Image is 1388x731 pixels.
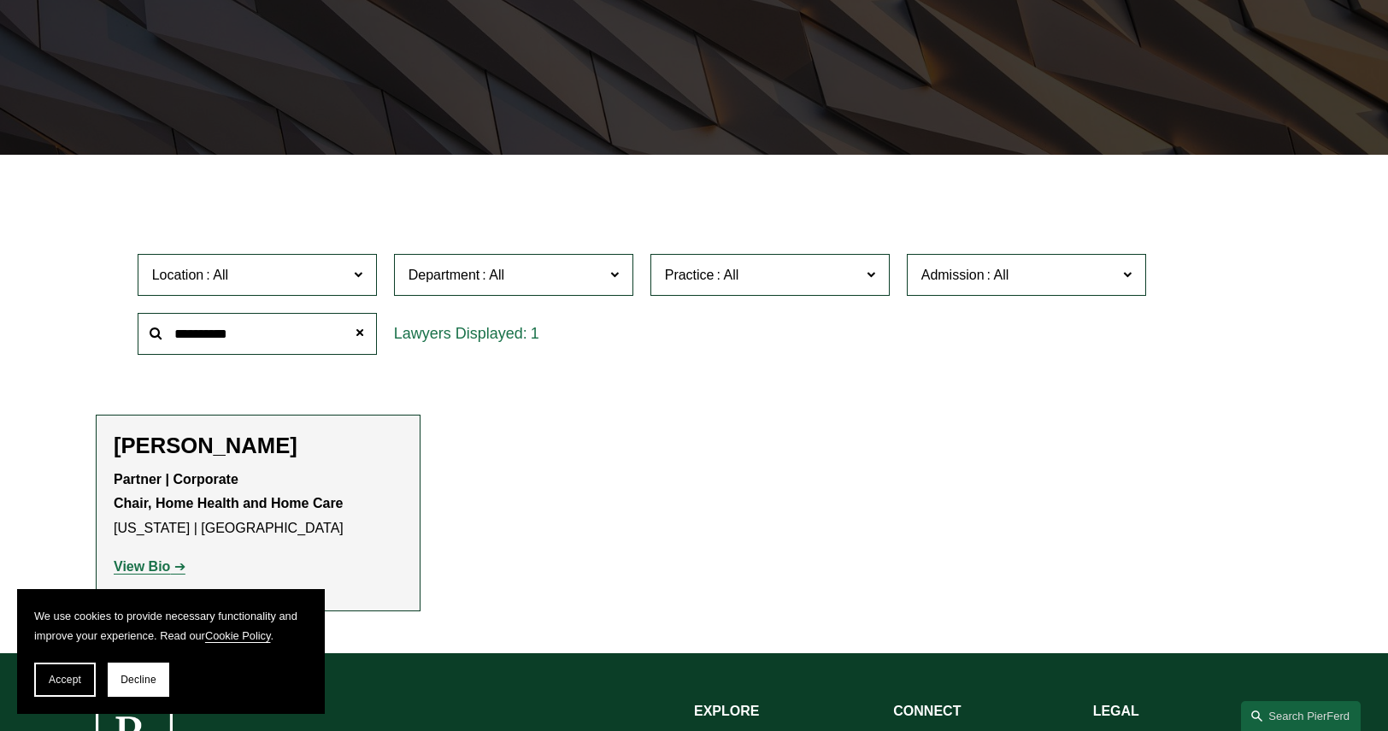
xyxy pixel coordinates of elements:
[17,589,325,714] section: Cookie banner
[121,674,156,686] span: Decline
[108,663,169,697] button: Decline
[114,559,185,574] a: View Bio
[152,268,204,282] span: Location
[114,559,170,574] strong: View Bio
[1093,704,1139,718] strong: LEGAL
[205,629,271,642] a: Cookie Policy
[114,433,403,459] h2: [PERSON_NAME]
[114,472,238,486] strong: Partner | Corporate
[34,606,308,646] p: We use cookies to provide necessary functionality and improve your experience. Read our .
[49,674,81,686] span: Accept
[114,496,344,510] strong: Chair, Home Health and Home Care
[1241,701,1361,731] a: Search this site
[531,325,539,342] span: 1
[665,268,715,282] span: Practice
[893,704,961,718] strong: CONNECT
[114,468,403,541] p: [US_STATE] | [GEOGRAPHIC_DATA]
[34,663,96,697] button: Accept
[694,704,759,718] strong: EXPLORE
[921,268,985,282] span: Admission
[409,268,480,282] span: Department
